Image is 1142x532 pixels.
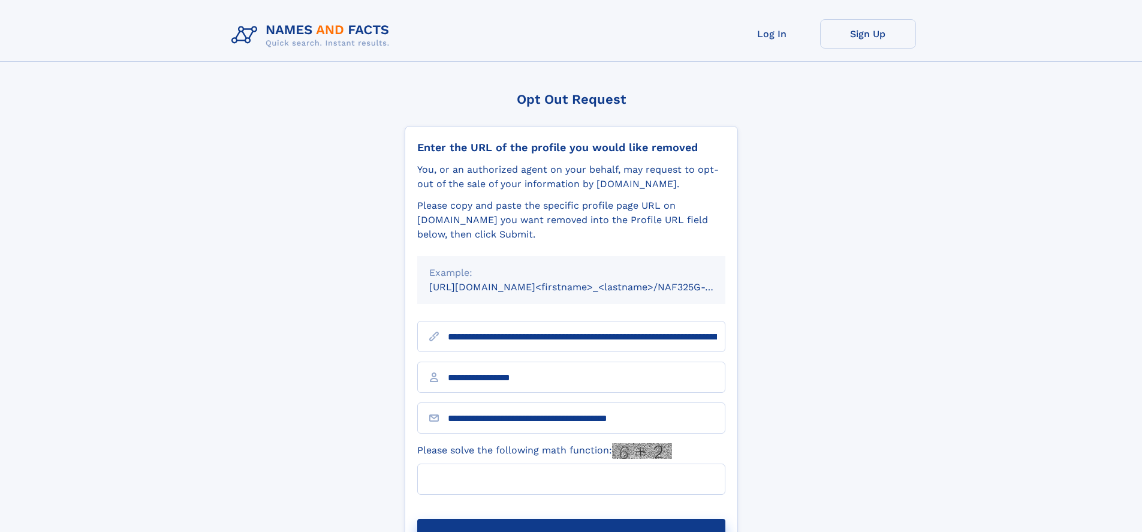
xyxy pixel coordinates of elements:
[820,19,916,49] a: Sign Up
[429,281,748,293] small: [URL][DOMAIN_NAME]<firstname>_<lastname>/NAF325G-xxxxxxxx
[417,163,725,191] div: You, or an authorized agent on your behalf, may request to opt-out of the sale of your informatio...
[417,199,725,242] div: Please copy and paste the specific profile page URL on [DOMAIN_NAME] you want removed into the Pr...
[227,19,399,52] img: Logo Names and Facts
[429,266,713,280] div: Example:
[405,92,738,107] div: Opt Out Request
[417,141,725,154] div: Enter the URL of the profile you would like removed
[417,443,672,459] label: Please solve the following math function:
[724,19,820,49] a: Log In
